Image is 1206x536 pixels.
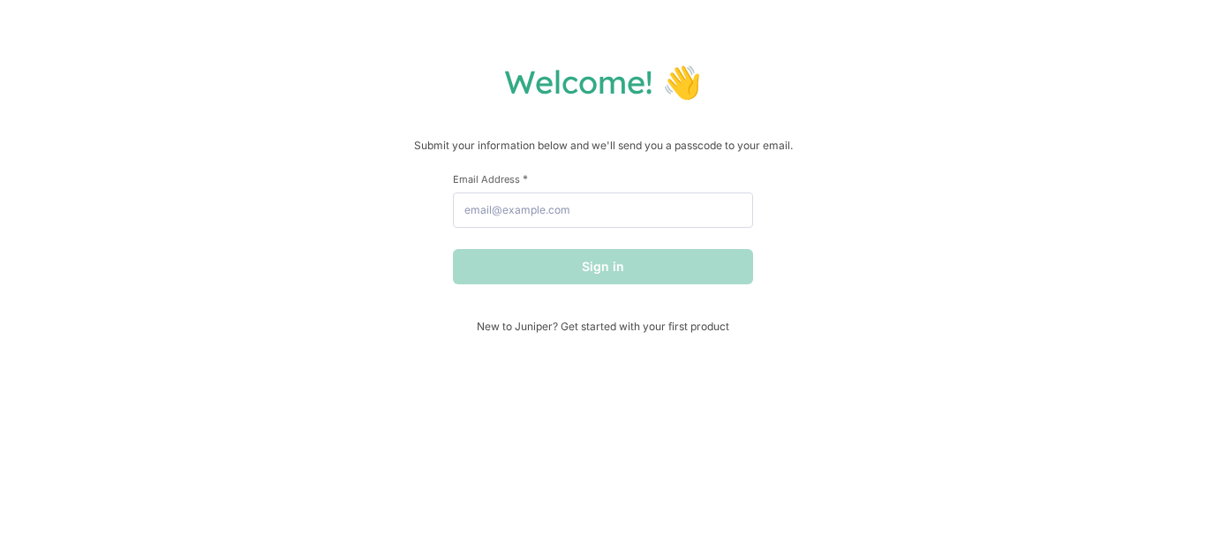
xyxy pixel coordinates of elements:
span: This field is required. [523,172,528,185]
span: New to Juniper? Get started with your first product [453,320,753,333]
label: Email Address [453,172,753,185]
p: Submit your information below and we'll send you a passcode to your email. [18,137,1188,155]
input: email@example.com [453,193,753,228]
h1: Welcome! 👋 [18,62,1188,102]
